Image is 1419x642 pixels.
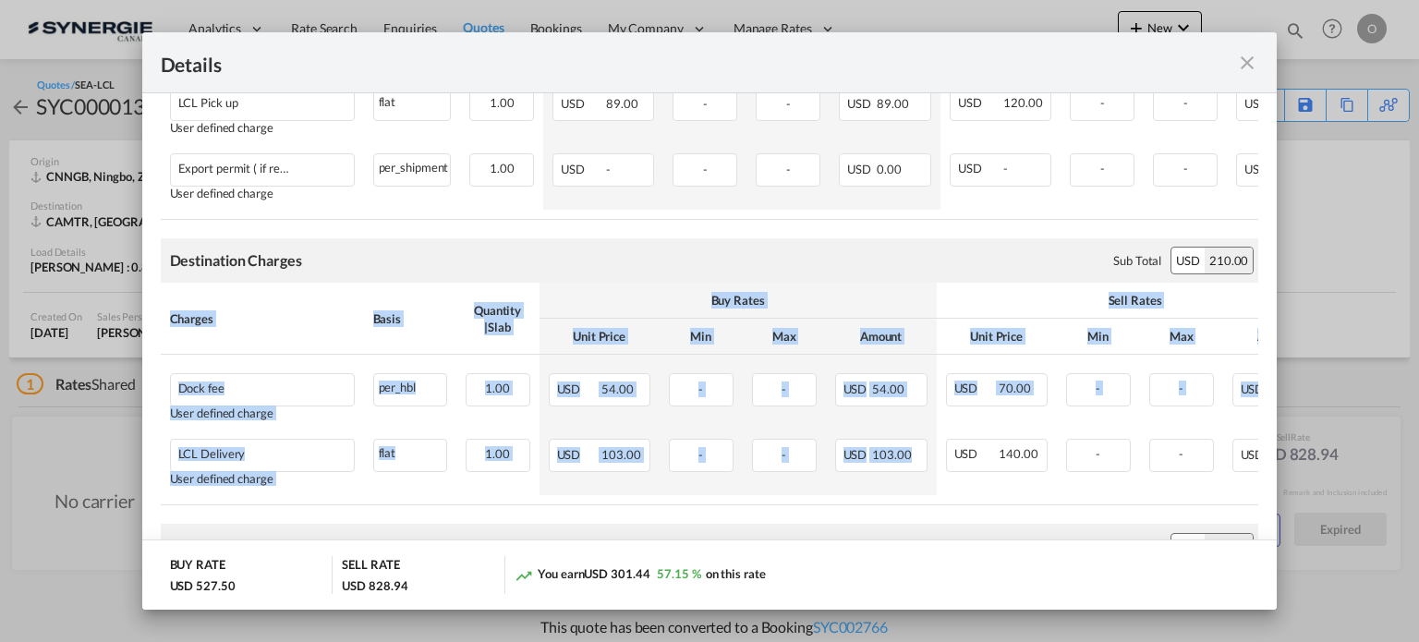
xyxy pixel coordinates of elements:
[549,292,928,309] div: Buy Rates
[374,374,446,397] div: per_hbl
[561,96,603,111] span: USD
[170,250,302,271] div: Destination Charges
[561,162,603,176] span: USD
[877,96,909,111] span: 89.00
[999,446,1037,461] span: 140.00
[660,319,743,355] th: Min
[601,382,634,396] span: 54.00
[826,319,937,355] th: Amount
[161,51,1149,74] div: Details
[601,447,640,462] span: 103.00
[786,162,791,176] span: -
[1113,252,1161,269] div: Sub Total
[178,447,246,461] div: LCL Delivery
[374,89,451,112] div: flat
[1100,95,1105,110] span: -
[540,319,660,355] th: Unit Price
[698,447,703,462] span: -
[142,32,1278,611] md-dialog: Port of Loading ...
[170,187,355,200] div: User defined charge
[1096,381,1100,395] span: -
[937,319,1057,355] th: Unit Price
[782,382,786,396] span: -
[843,447,870,462] span: USD
[872,447,911,462] span: 103.00
[843,382,870,396] span: USD
[374,440,446,463] div: flat
[1244,96,1268,111] span: USD
[374,154,451,177] div: per_shipment
[872,382,904,396] span: 54.00
[786,96,791,111] span: -
[1003,95,1042,110] span: 120.00
[170,472,355,486] div: User defined charge
[1171,248,1205,273] div: USD
[954,381,997,395] span: USD
[847,162,874,176] span: USD
[1100,161,1105,176] span: -
[170,310,355,327] div: Charges
[1236,52,1258,74] md-icon: icon-close fg-AAA8AD m-0 cursor
[557,447,600,462] span: USD
[1113,538,1161,554] div: Sub Total
[170,556,225,577] div: BUY RATE
[515,565,765,585] div: You earn on this rate
[1003,161,1008,176] span: -
[485,446,510,461] span: 1.00
[1205,534,1253,560] div: 130.00
[1205,248,1253,273] div: 210.00
[946,292,1325,309] div: Sell Rates
[170,577,236,594] div: USD 527.50
[698,382,703,396] span: -
[782,447,786,462] span: -
[703,96,708,111] span: -
[170,536,308,556] div: Doc and Handling fee
[170,121,355,135] div: User defined charge
[1179,446,1183,461] span: -
[703,162,708,176] span: -
[490,161,515,176] span: 1.00
[1140,319,1223,355] th: Max
[170,406,355,420] div: User defined charge
[466,302,530,335] div: Quantity | Slab
[606,96,638,111] span: 89.00
[958,95,1001,110] span: USD
[342,577,407,594] div: USD 828.94
[1057,319,1140,355] th: Min
[877,162,902,176] span: 0.00
[485,381,510,395] span: 1.00
[954,446,997,461] span: USD
[606,162,611,176] span: -
[657,566,700,581] span: 57.15 %
[1223,319,1334,355] th: Amount
[1179,381,1183,395] span: -
[1096,446,1100,461] span: -
[958,161,1001,176] span: USD
[584,566,649,581] span: USD 301.44
[515,566,533,585] md-icon: icon-trending-up
[1183,161,1188,176] span: -
[557,382,600,396] span: USD
[1183,95,1188,110] span: -
[178,382,224,395] div: Dock fee
[490,95,515,110] span: 1.00
[1244,162,1268,176] span: USD
[178,162,289,176] div: Export permit ( if requested) at 75usd
[743,319,826,355] th: Max
[178,96,238,110] div: LCL Pick up
[999,381,1031,395] span: 70.00
[342,556,399,577] div: SELL RATE
[847,96,874,111] span: USD
[1241,447,1265,462] span: USD
[1171,534,1205,560] div: USD
[1241,382,1265,396] span: USD
[373,310,447,327] div: Basis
